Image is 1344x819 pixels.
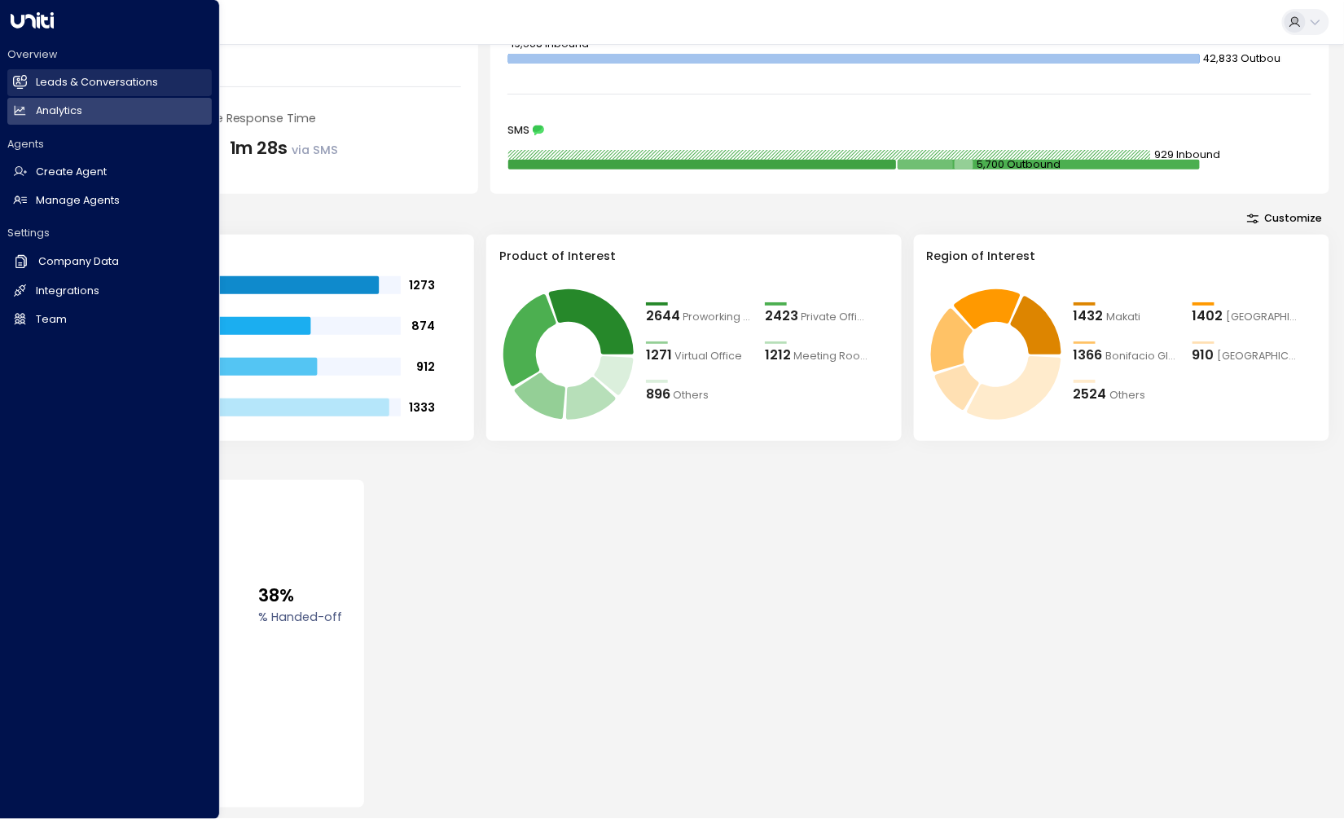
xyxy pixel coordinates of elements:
p: Conversion Metrics [59,456,1329,473]
div: 2524Others [1074,385,1178,404]
h2: Agents [7,137,212,152]
div: 1271 [646,346,672,365]
h2: Analytics [36,103,82,119]
tspan: 1273 [409,277,435,293]
button: Customize [1241,209,1329,229]
div: [PERSON_NAME] Average Response Time [77,110,461,128]
label: % Handed-off [258,609,342,627]
span: Quezon City [1217,349,1296,364]
h3: Region of Interest [927,248,1316,266]
span: Others [1109,388,1145,403]
div: 2423 [765,306,798,326]
div: 1m 28s [230,135,339,161]
span: Cebu [1226,310,1296,325]
a: Integrations [7,278,212,305]
div: 1366Bonifacio Global City [1074,346,1178,365]
tspan: 1333 [409,399,435,416]
tspan: 912 [416,359,435,375]
div: 1402Cebu [1192,306,1297,326]
h3: Product of Interest [499,248,889,266]
span: Makati [1106,310,1140,325]
h2: Company Data [38,254,119,270]
span: Others [674,388,709,403]
div: 1271Virtual Office [646,346,750,365]
h2: Leads & Conversations [36,75,158,90]
div: 910Quezon City [1192,346,1297,365]
div: 2524 [1074,385,1107,404]
div: 1212Meeting Rooms [765,346,869,365]
h2: Manage Agents [36,193,120,209]
a: Create Agent [7,159,212,186]
a: Analytics [7,98,212,125]
div: 1432Makati [1074,306,1178,326]
div: 2644 [646,306,680,326]
h2: Integrations [36,284,99,299]
div: 2644Proworking Space [646,306,750,326]
a: Team [7,306,212,333]
div: SMS [507,125,1311,136]
h3: Range of Team Size [72,248,461,266]
span: via SMS [292,142,339,158]
span: Meeting Rooms [794,349,869,364]
tspan: 874 [411,318,435,334]
div: 1432 [1074,306,1104,326]
tspan: 42,833 Outbound [1204,51,1295,65]
div: 910 [1192,346,1214,365]
tspan: 5,700 Outbound [977,158,1061,172]
h2: Create Agent [36,165,107,180]
span: Bonifacio Global City [1105,349,1177,364]
span: 38% [258,583,342,609]
span: Private Office [802,310,869,325]
tspan: 19,568 Inbound [511,37,589,51]
div: 1366 [1074,346,1103,365]
div: 2423Private Office [765,306,869,326]
h2: Overview [7,47,212,62]
div: 1402 [1192,306,1223,326]
span: Proworking Space [683,310,750,325]
a: Leads & Conversations [7,69,212,96]
span: Virtual Office [675,349,743,364]
div: 896 [646,385,670,404]
div: 1212 [765,346,791,365]
div: 896Others [646,385,750,404]
h2: Settings [7,226,212,240]
h2: Team [36,312,67,328]
a: Company Data [7,248,212,275]
tspan: 929 Inbound [1155,148,1221,162]
a: Manage Agents [7,187,212,214]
